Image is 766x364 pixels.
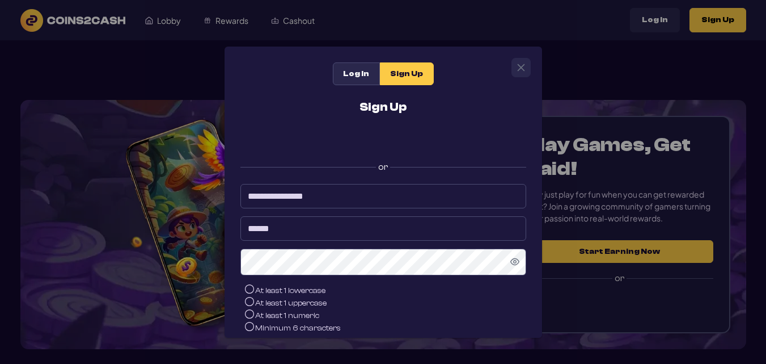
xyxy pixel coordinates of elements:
label: or [240,152,526,176]
li: Minimum 6 characters [245,322,526,334]
li: At least 1 uppercase [245,297,526,309]
h2: Sign Up [359,101,407,113]
li: At least 1 numeric [245,309,526,322]
span: Log In [343,69,369,79]
iframe: Sign in with Google Button [264,128,502,153]
li: At least 1 lowercase [245,284,526,297]
svg: Show Password [510,257,519,266]
button: Close [512,58,530,77]
div: Log In [333,62,380,85]
div: Sign Up [380,62,434,85]
span: Sign Up [390,69,423,79]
